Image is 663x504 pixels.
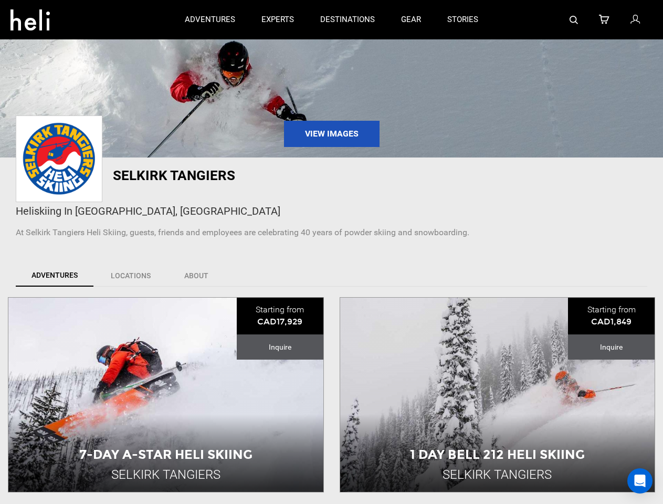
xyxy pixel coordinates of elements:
a: View Images [284,121,380,147]
img: search-bar-icon.svg [570,16,578,24]
a: About [168,265,225,287]
p: destinations [320,14,375,25]
h1: Selkirk Tangiers [113,168,439,183]
p: adventures [185,14,235,25]
p: experts [261,14,294,25]
img: b7c9005a67764c1fdc1ea0aaa7ccaed8.png [18,119,100,199]
p: At Selkirk Tangiers Heli Skiing, guests, friends and employees are celebrating 40 years of powder... [16,227,647,239]
div: Heliskiing In [GEOGRAPHIC_DATA], [GEOGRAPHIC_DATA] [16,204,647,219]
a: Locations [94,265,167,287]
a: Adventures [16,265,93,287]
div: Open Intercom Messenger [627,468,653,493]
